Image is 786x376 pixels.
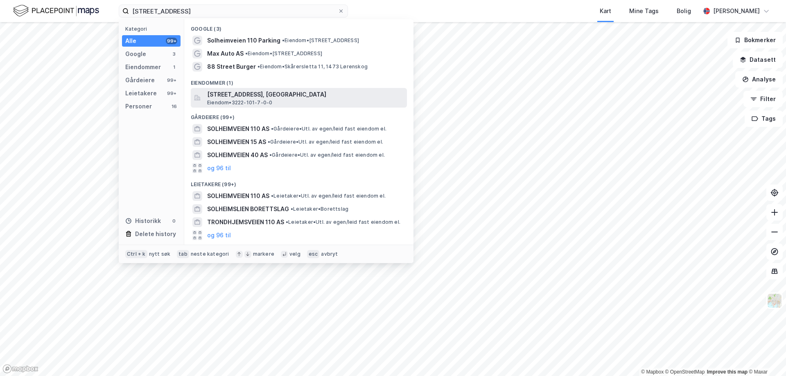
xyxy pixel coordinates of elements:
[125,101,152,111] div: Personer
[745,110,783,127] button: Tags
[125,88,157,98] div: Leietakere
[207,137,266,147] span: SOLHEIMVEIEN 15 AS
[207,36,280,45] span: Solheimveien 110 Parking
[191,251,229,257] div: neste kategori
[743,91,783,107] button: Filter
[282,37,359,44] span: Eiendom • [STREET_ADDRESS]
[286,219,288,225] span: •
[171,103,177,110] div: 16
[291,206,348,212] span: Leietaker • Borettslag
[665,369,705,375] a: OpenStreetMap
[286,219,400,225] span: Leietaker • Utl. av egen/leid fast eiendom el.
[767,293,782,308] img: Z
[207,163,231,173] button: og 96 til
[269,152,385,158] span: Gårdeiere • Utl. av egen/leid fast eiendom el.
[253,251,274,257] div: markere
[289,251,300,257] div: velg
[184,19,413,34] div: Google (3)
[271,193,273,199] span: •
[125,250,147,258] div: Ctrl + k
[166,38,177,44] div: 99+
[184,73,413,88] div: Eiendommer (1)
[677,6,691,16] div: Bolig
[291,206,293,212] span: •
[269,152,272,158] span: •
[184,242,413,257] div: Personer (16)
[166,77,177,83] div: 99+
[207,217,284,227] span: TRONDHJEMSVEIEN 110 AS
[282,37,285,43] span: •
[125,216,161,226] div: Historikk
[171,51,177,57] div: 3
[245,50,248,56] span: •
[125,75,155,85] div: Gårdeiere
[271,193,386,199] span: Leietaker • Utl. av egen/leid fast eiendom el.
[207,99,272,106] span: Eiendom • 3222-101-7-0-0
[733,52,783,68] button: Datasett
[207,49,244,59] span: Max Auto AS
[207,150,268,160] span: SOLHEIMVEIEN 40 AS
[125,62,161,72] div: Eiendommer
[271,126,386,132] span: Gårdeiere • Utl. av egen/leid fast eiendom el.
[171,218,177,224] div: 0
[171,64,177,70] div: 1
[149,251,171,257] div: nytt søk
[166,90,177,97] div: 99+
[135,229,176,239] div: Delete history
[129,5,338,17] input: Søk på adresse, matrikkel, gårdeiere, leietakere eller personer
[707,369,748,375] a: Improve this map
[629,6,659,16] div: Mine Tags
[268,139,383,145] span: Gårdeiere • Utl. av egen/leid fast eiendom el.
[268,139,270,145] span: •
[125,26,181,32] div: Kategori
[321,251,338,257] div: avbryt
[207,62,256,72] span: 88 Street Burger
[257,63,368,70] span: Eiendom • Skårersletta 11, 1473 Lørenskog
[125,49,146,59] div: Google
[245,50,322,57] span: Eiendom • [STREET_ADDRESS]
[735,71,783,88] button: Analyse
[745,337,786,376] iframe: Chat Widget
[2,364,38,374] a: Mapbox homepage
[207,90,404,99] span: [STREET_ADDRESS], [GEOGRAPHIC_DATA]
[641,369,664,375] a: Mapbox
[727,32,783,48] button: Bokmerker
[207,230,231,240] button: og 96 til
[184,175,413,189] div: Leietakere (99+)
[600,6,611,16] div: Kart
[207,191,269,201] span: SOLHEIMVEIEN 110 AS
[713,6,760,16] div: [PERSON_NAME]
[125,36,136,46] div: Alle
[207,204,289,214] span: SOLHEIMSLIEN BORETTSLAG
[207,124,269,134] span: SOLHEIMVEIEN 110 AS
[271,126,273,132] span: •
[257,63,260,70] span: •
[184,108,413,122] div: Gårdeiere (99+)
[177,250,189,258] div: tab
[13,4,99,18] img: logo.f888ab2527a4732fd821a326f86c7f29.svg
[307,250,320,258] div: esc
